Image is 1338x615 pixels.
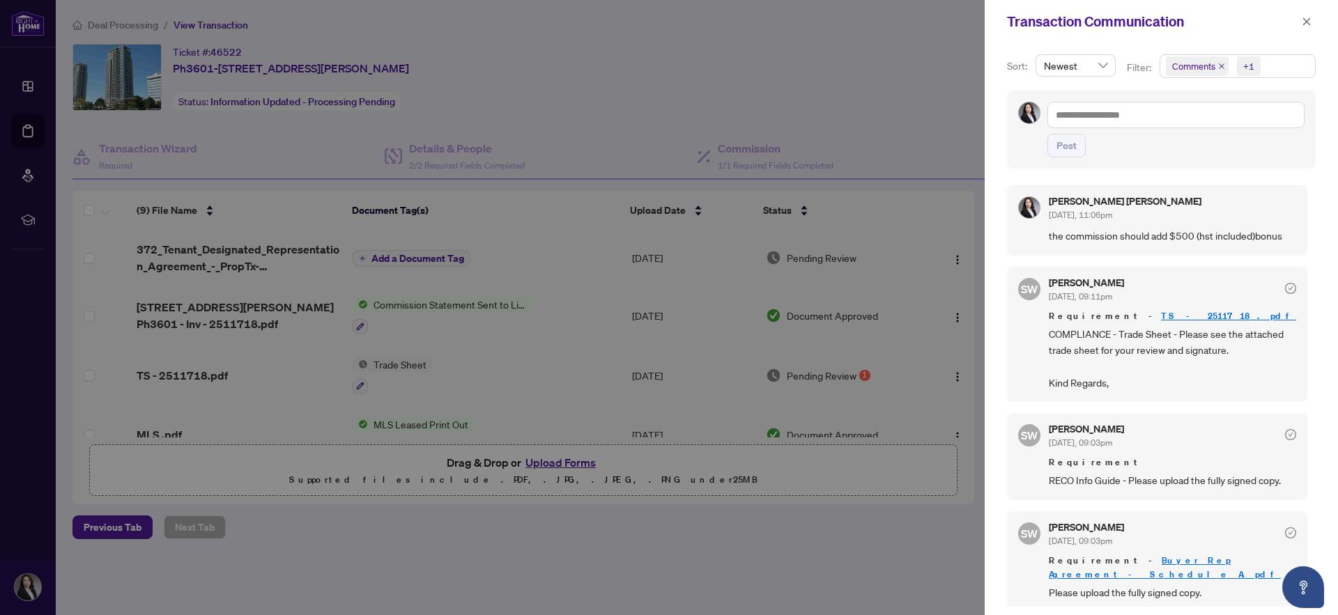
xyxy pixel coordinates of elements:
[1049,584,1296,600] span: Please upload the fully signed copy.
[1049,554,1281,580] a: Buyer Rep Agreement - Schedule A.pdf
[1007,59,1030,74] p: Sort:
[1049,522,1124,532] h5: [PERSON_NAME]
[1049,326,1296,391] span: COMPLIANCE - Trade Sheet - Please see the attached trade sheet for your review and signature. Kin...
[1049,291,1112,302] span: [DATE], 09:11pm
[1047,134,1086,157] button: Post
[1285,429,1296,440] span: check-circle
[1161,310,1296,322] a: TS - 2511718.pdf
[1049,456,1296,469] span: Requirement
[1049,437,1112,448] span: [DATE], 09:03pm
[1172,59,1215,73] span: Comments
[1049,472,1296,488] span: RECO Info Guide - Please upload the fully signed copy.
[1019,102,1040,123] img: Profile Icon
[1049,536,1112,546] span: [DATE], 09:03pm
[1049,228,1296,244] span: the commission should add $500 (hst included)bonus
[1021,280,1038,297] span: SW
[1019,197,1040,218] img: Profile Icon
[1218,63,1225,70] span: close
[1044,55,1107,76] span: Newest
[1285,527,1296,538] span: check-circle
[1049,196,1201,206] h5: [PERSON_NAME] [PERSON_NAME]
[1049,554,1296,582] span: Requirement -
[1049,278,1124,288] h5: [PERSON_NAME]
[1127,60,1153,75] p: Filter:
[1302,17,1312,26] span: close
[1049,309,1296,323] span: Requirement -
[1243,59,1254,73] div: +1
[1285,283,1296,294] span: check-circle
[1007,11,1298,32] div: Transaction Communication
[1021,524,1038,542] span: SW
[1282,566,1324,608] button: Open asap
[1049,210,1112,220] span: [DATE], 11:06pm
[1049,424,1124,434] h5: [PERSON_NAME]
[1021,427,1038,444] span: SW
[1166,56,1229,76] span: Comments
